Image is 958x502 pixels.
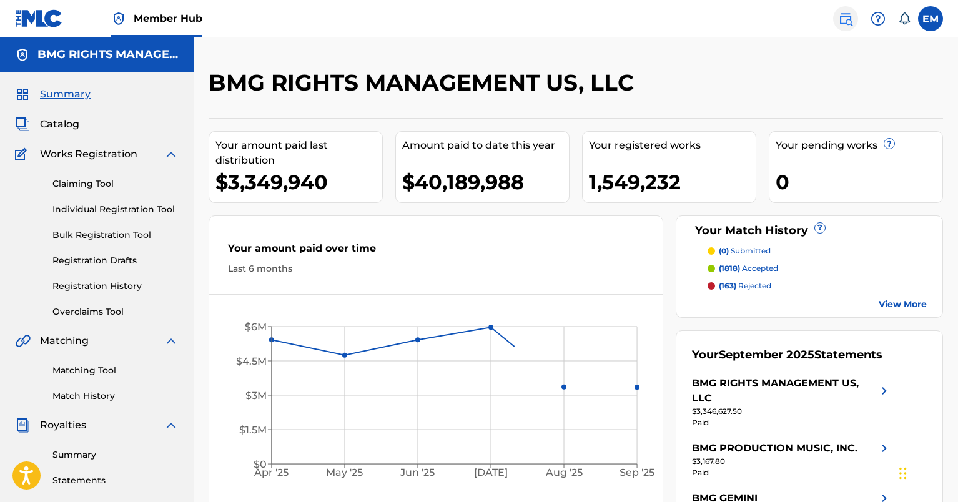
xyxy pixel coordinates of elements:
div: $3,349,940 [215,168,382,196]
img: Catalog [15,117,30,132]
img: Accounts [15,47,30,62]
iframe: Chat Widget [896,442,958,502]
img: MLC Logo [15,9,63,27]
a: CatalogCatalog [15,117,79,132]
tspan: Apr '25 [254,467,289,479]
div: Your registered works [589,138,756,153]
div: Your amount paid last distribution [215,138,382,168]
a: Public Search [833,6,858,31]
span: (1818) [719,263,740,273]
span: Summary [40,87,91,102]
a: BMG PRODUCTION MUSIC, INC.right chevron icon$3,167.80Paid [692,441,892,478]
div: BMG PRODUCTION MUSIC, INC. [692,441,857,456]
h2: BMG RIGHTS MANAGEMENT US, LLC [209,69,640,97]
img: expand [164,418,179,433]
a: Matching Tool [52,364,179,377]
div: $40,189,988 [402,168,569,196]
tspan: Sep '25 [620,467,655,479]
tspan: $1.5M [239,424,267,436]
h5: BMG RIGHTS MANAGEMENT US, LLC [37,47,179,62]
a: (1818) accepted [708,263,927,274]
p: rejected [719,280,771,292]
div: Drag [899,455,907,492]
div: Your Match History [692,222,927,239]
span: Matching [40,333,89,348]
tspan: $6M [245,321,267,333]
a: View More [879,298,927,311]
a: Individual Registration Tool [52,203,179,216]
a: SummarySummary [15,87,91,102]
img: expand [164,333,179,348]
a: BMG RIGHTS MANAGEMENT US, LLCright chevron icon$3,346,627.50Paid [692,376,892,428]
tspan: May '25 [327,467,363,479]
a: (163) rejected [708,280,927,292]
div: $3,167.80 [692,456,892,467]
div: Help [866,6,891,31]
img: Royalties [15,418,30,433]
div: $3,346,627.50 [692,406,892,417]
div: Your pending works [776,138,942,153]
tspan: [DATE] [475,467,508,479]
img: right chevron icon [877,441,892,456]
tspan: Jun '25 [400,467,435,479]
img: Summary [15,87,30,102]
span: ? [884,139,894,149]
a: Overclaims Tool [52,305,179,318]
a: Claiming Tool [52,177,179,190]
span: (0) [719,246,729,255]
a: (0) submitted [708,245,927,257]
img: expand [164,147,179,162]
img: Works Registration [15,147,31,162]
a: Bulk Registration Tool [52,229,179,242]
span: (163) [719,281,736,290]
a: Registration Drafts [52,254,179,267]
div: Paid [692,417,892,428]
span: Royalties [40,418,86,433]
img: search [838,11,853,26]
p: accepted [719,263,778,274]
tspan: Aug '25 [545,467,583,479]
div: BMG RIGHTS MANAGEMENT US, LLC [692,376,877,406]
span: Member Hub [134,11,202,26]
span: Catalog [40,117,79,132]
a: Match History [52,390,179,403]
img: right chevron icon [877,376,892,406]
img: Top Rightsholder [111,11,126,26]
div: 1,549,232 [589,168,756,196]
tspan: $0 [254,458,267,470]
div: Amount paid to date this year [402,138,569,153]
div: Notifications [898,12,911,25]
a: Summary [52,448,179,461]
p: submitted [719,245,771,257]
div: Your Statements [692,347,882,363]
div: 0 [776,168,942,196]
a: Statements [52,474,179,487]
tspan: $3M [245,390,267,401]
span: September 2025 [719,348,814,362]
span: Works Registration [40,147,137,162]
div: Paid [692,467,892,478]
span: ? [815,223,825,233]
img: Matching [15,333,31,348]
div: Last 6 months [228,262,644,275]
a: Registration History [52,280,179,293]
div: User Menu [918,6,943,31]
img: help [871,11,886,26]
tspan: $4.5M [236,355,267,367]
div: Your amount paid over time [228,241,644,262]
